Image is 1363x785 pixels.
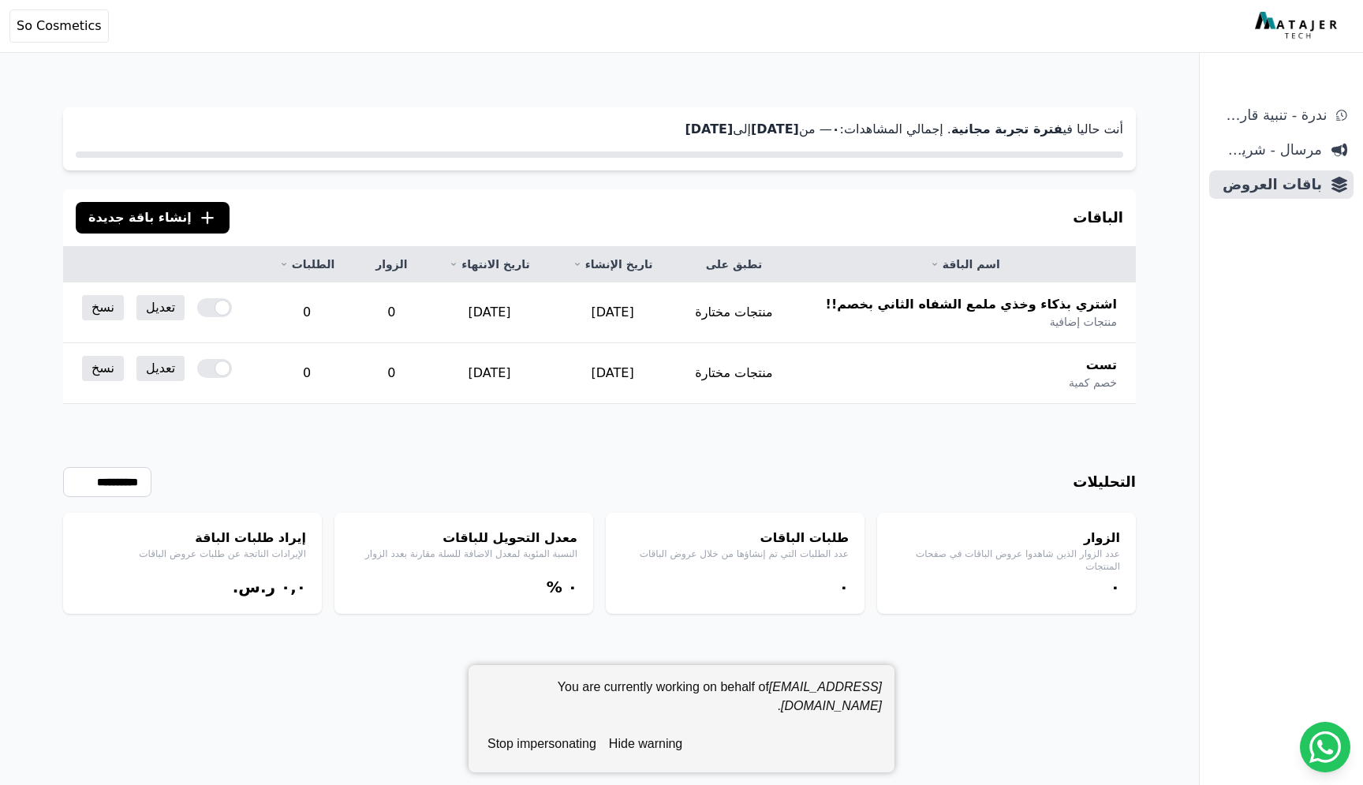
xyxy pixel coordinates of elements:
span: إنشاء باقة جديدة [88,208,192,227]
h4: معدل التحويل للباقات [350,529,577,548]
span: تست [1086,356,1117,375]
button: So Cosmetics [9,9,109,43]
a: اسم الباقة [812,256,1117,272]
a: نسخ [82,356,124,381]
th: الزوار [356,247,428,282]
a: نسخ [82,295,124,320]
span: باقات العروض [1215,174,1322,196]
bdi: ۰,۰ [281,578,306,596]
h3: الباقات [1073,207,1123,229]
td: [DATE] [428,282,551,343]
td: [DATE] [551,282,674,343]
span: % [547,578,562,596]
td: [DATE] [551,343,674,404]
button: إنشاء باقة جديدة [76,202,230,234]
td: 0 [258,282,355,343]
td: 0 [258,343,355,404]
p: عدد الزوار الذين شاهدوا عروض الباقات في صفحات المنتجات [893,548,1120,573]
p: الإيرادات الناتجة عن طلبات عروض الباقات [79,548,306,560]
button: hide warning [603,728,689,760]
td: منتجات مختارة [674,343,794,404]
span: So Cosmetics [17,17,102,36]
div: ۰ [893,576,1120,598]
strong: ۰ [832,121,840,136]
p: النسبة المئوية لمعدل الاضافة للسلة مقارنة بعدد الزوار [350,548,577,560]
td: 0 [356,282,428,343]
button: stop impersonating [481,728,603,760]
td: 0 [356,343,428,404]
bdi: ۰ [568,578,577,596]
span: ندرة - تنبية قارب علي النفاذ [1215,104,1327,126]
a: تاريخ الانتهاء [446,256,532,272]
span: ر.س. [233,578,275,596]
strong: فترة تجربة مجانية [951,121,1062,136]
strong: [DATE] [751,121,799,136]
div: You are currently working on behalf of . [481,678,882,728]
span: اشتري بذكاء وخذي ملمع الشفاه الثاني بخصم!! [826,295,1117,314]
a: تاريخ الإنشاء [570,256,655,272]
h4: إيراد طلبات الباقة [79,529,306,548]
div: ۰ [622,576,849,598]
p: عدد الطلبات التي تم إنشاؤها من خلال عروض الباقات [622,548,849,560]
h4: طلبات الباقات [622,529,849,548]
strong: [DATE] [685,121,733,136]
td: منتجات مختارة [674,282,794,343]
h4: الزوار [893,529,1120,548]
img: MatajerTech Logo [1255,12,1341,40]
a: الطلبات [277,256,336,272]
a: تعديل [136,295,185,320]
th: تطبق على [674,247,794,282]
h3: التحليلات [1073,471,1136,493]
span: مرسال - شريط دعاية [1215,139,1322,161]
em: [EMAIL_ADDRESS][DOMAIN_NAME] [769,680,882,712]
span: خصم كمية [1069,375,1117,391]
p: أنت حاليا في . إجمالي المشاهدات: — من إلى [76,120,1123,139]
a: تعديل [136,356,185,381]
td: [DATE] [428,343,551,404]
span: منتجات إضافية [1050,314,1117,330]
